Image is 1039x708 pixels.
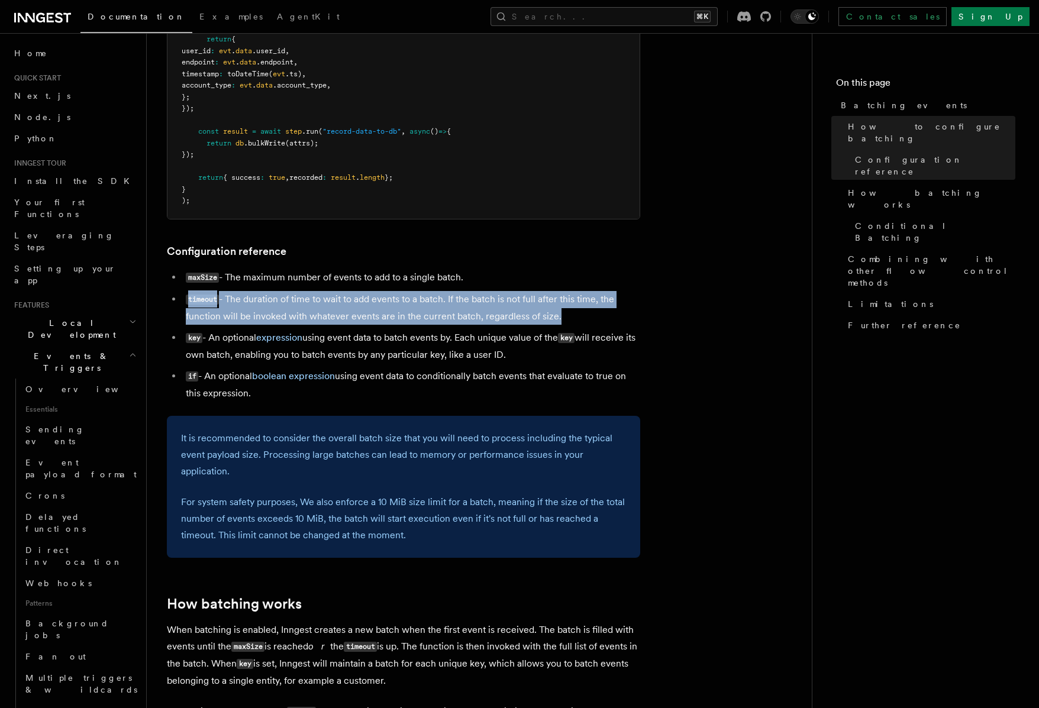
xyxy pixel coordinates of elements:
span: Batching events [841,99,967,111]
span: endpoint [182,58,215,66]
span: Your first Functions [14,198,85,219]
span: evt [240,81,252,89]
a: Event payload format [21,452,139,485]
span: Home [14,47,47,59]
span: await [260,127,281,135]
span: , [285,173,289,182]
span: , [302,70,306,78]
span: }); [182,104,194,112]
span: , [285,47,289,55]
span: Crons [25,491,64,500]
span: .user_id [252,47,285,55]
a: Background jobs [21,613,139,646]
span: .bulkWrite [244,139,285,147]
span: => [438,127,447,135]
span: "record-data-to-db" [322,127,401,135]
code: timeout [186,295,219,305]
span: Python [14,134,57,143]
a: How batching works [167,596,302,612]
a: Contact sales [838,7,947,26]
span: Direct invocation [25,545,122,567]
a: How to configure batching [843,116,1015,149]
li: - The duration of time to wait to add events to a batch. If the batch is not full after this time... [182,291,640,325]
a: Crons [21,485,139,506]
a: Webhooks [21,573,139,594]
span: Next.js [14,91,70,101]
span: = [252,127,256,135]
span: Overview [25,384,147,394]
a: Leveraging Steps [9,225,139,258]
a: Documentation [80,4,192,33]
span: Fan out [25,652,86,661]
span: : [211,47,215,55]
span: data [240,58,256,66]
span: . [231,47,235,55]
span: , [401,127,405,135]
code: if [186,371,198,382]
span: evt [273,70,285,78]
span: Quick start [9,73,61,83]
button: Toggle dark mode [790,9,819,24]
span: , [327,81,331,89]
span: Examples [199,12,263,21]
span: : [231,81,235,89]
span: } [182,185,186,193]
span: Limitations [848,298,933,310]
a: boolean expression [252,370,335,382]
a: Next.js [9,85,139,106]
span: toDateTime [227,70,269,78]
span: Further reference [848,319,961,331]
li: - The maximum number of events to add to a single batch. [182,269,640,286]
span: Background jobs [25,619,109,640]
span: { [231,35,235,43]
span: Install the SDK [14,176,137,186]
span: : [260,173,264,182]
em: or [308,641,330,652]
span: result [223,127,248,135]
span: { [447,127,451,135]
code: key [237,659,253,669]
span: .account_type [273,81,327,89]
span: db [235,139,244,147]
span: evt [219,47,231,55]
span: Setting up your app [14,264,116,285]
span: Local Development [9,317,129,341]
span: . [356,173,360,182]
span: result [331,173,356,182]
a: Fan out [21,646,139,667]
span: .endpoint [256,58,293,66]
span: Leveraging Steps [14,231,114,252]
span: ( [269,70,273,78]
code: maxSize [186,273,219,283]
span: ); [182,196,190,205]
span: user_id [182,47,211,55]
p: It is recommended to consider the overall batch size that you will need to process including the ... [181,430,626,480]
span: return [206,35,231,43]
span: }; [385,173,393,182]
button: Search...⌘K [491,7,718,26]
span: evt [223,58,235,66]
span: Event payload format [25,458,137,479]
span: Features [9,300,49,310]
span: }; [182,93,190,101]
span: .ts) [285,70,302,78]
a: Your first Functions [9,192,139,225]
span: () [430,127,438,135]
a: Delayed functions [21,506,139,539]
button: Local Development [9,312,139,345]
span: Sending events [25,425,85,446]
span: Documentation [88,12,185,21]
span: const [198,127,219,135]
span: How to configure batching [848,121,1015,144]
a: Direct invocation [21,539,139,573]
span: : [219,70,223,78]
span: ( [318,127,322,135]
span: , [293,58,298,66]
span: AgentKit [277,12,340,21]
li: - An optional using event data to conditionally batch events that evaluate to true on this expres... [182,368,640,402]
span: step [285,127,302,135]
span: Node.js [14,112,70,122]
p: For system safety purposes, We also enforce a 10 MiB size limit for a batch, meaning if the size ... [181,494,626,544]
a: Node.js [9,106,139,128]
span: Configuration reference [855,154,1015,177]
